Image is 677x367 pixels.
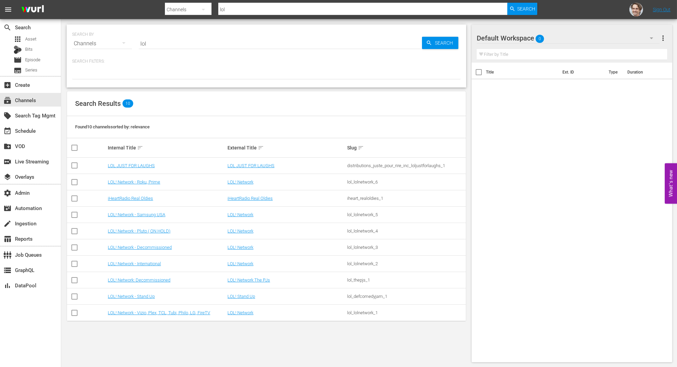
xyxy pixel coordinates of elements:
img: ans4CAIJ8jUAAAAAAAAAAAAAAAAAAAAAAAAgQb4GAAAAAAAAAAAAAAAAAAAAAAAAJMjXAAAAAAAAAAAAAAAAAAAAAAAAgAT5G... [16,2,49,18]
button: Search [507,3,537,15]
div: lol_lolnetwork_1 [347,310,465,315]
span: Search Tag Mgmt [3,112,12,120]
a: LOL! Network - Vizio, Plex, TCL, Tubi, Philo, LG, FireTV [108,310,210,315]
div: lol_lolnetwork_4 [347,228,465,234]
a: LOL! Network [227,261,253,266]
span: Asset [14,35,22,43]
a: LOL! Network [227,179,253,185]
div: distributions_juste_pour_rire_inc_loljustforlaughs_1 [347,163,465,168]
span: sort [358,145,364,151]
div: lol_lolnetwork_5 [347,212,465,217]
span: Schedule [3,127,12,135]
div: Channels [72,34,132,53]
span: Job Queues [3,251,12,259]
button: Open Feedback Widget [665,163,677,204]
div: Bits [14,46,22,54]
a: Sign Out [653,7,671,12]
a: LOL! Network - Decommissioned [108,245,172,250]
a: LOL! Network [227,310,253,315]
div: Default Workspace [477,29,660,48]
span: Episode [14,56,22,64]
a: LOL! Network - Roku, Prime [108,179,160,185]
span: more_vert [659,34,667,42]
span: menu [4,5,12,14]
a: LOL! Network - Pluto ( ON HOLD) [108,228,170,234]
a: LOL! Network - Stand Up [108,294,155,299]
div: External Title [227,144,345,152]
div: lol_lolnetwork_2 [347,261,465,266]
a: LOL! Stand Up [227,294,255,299]
a: iHeartRadio Real Oldies [227,196,273,201]
a: LOL JUST FOR LAUGHS [108,163,155,168]
div: lol_lolnetwork_6 [347,179,465,185]
span: Series [14,66,22,75]
a: LOL! Network [227,245,253,250]
button: more_vert [659,30,667,46]
span: Asset [25,36,36,43]
a: LOL! Network - Samsung USA [108,212,165,217]
a: LOL! Network [227,212,253,217]
span: sort [258,145,264,151]
a: LOL! Network The PJs [227,277,270,283]
a: iHeartRadio Real Oldies [108,196,153,201]
span: sort [137,145,143,151]
span: Live Streaming [3,158,12,166]
a: LOL! Network: Decommissioned [108,277,170,283]
th: Ext. ID [558,63,605,82]
span: Episode [25,57,40,63]
div: Slug [347,144,465,152]
span: GraphQL [3,266,12,274]
button: Search [422,37,458,49]
div: lol_thepjs_1 [347,277,465,283]
th: Duration [623,63,664,82]
a: LOL! Network [227,228,253,234]
div: Internal Title [108,144,225,152]
span: Reports [3,235,12,243]
a: LOL! Network - International [108,261,161,266]
span: Search [432,37,458,49]
span: Create [3,81,12,89]
span: Channels [3,96,12,105]
span: Search Results [75,99,121,108]
img: photo.jpg [629,3,643,16]
th: Type [605,63,623,82]
span: Overlays [3,173,12,181]
span: Found 10 channels sorted by: relevance [75,124,150,129]
div: lol_lolnetwork_3 [347,245,465,250]
span: Bits [25,46,33,53]
span: Ingestion [3,220,12,228]
span: Admin [3,189,12,197]
div: lol_defcomedyjam_1 [347,294,465,299]
span: Search [3,23,12,32]
span: Search [518,3,536,15]
span: Series [25,67,37,74]
div: iheart_realoldies_1 [347,196,465,201]
th: Title [486,63,558,82]
a: LOL JUST FOR LAUGHS [227,163,274,168]
span: 0 [536,32,544,46]
p: Search Filters: [72,59,461,64]
span: VOD [3,142,12,150]
span: Automation [3,204,12,212]
span: DataPool [3,282,12,290]
span: 10 [122,99,133,108]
